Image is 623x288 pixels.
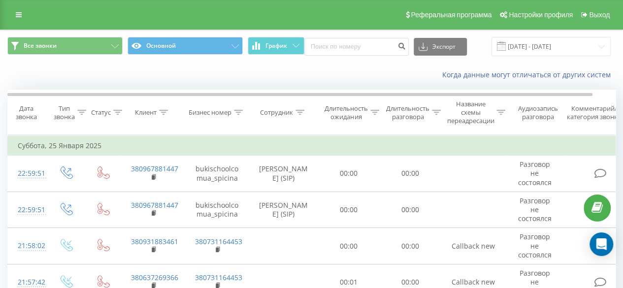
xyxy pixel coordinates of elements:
a: 380931883461 [131,237,178,246]
div: Дата звонка [8,104,44,121]
td: bukischoolcomua_spicina [185,156,249,192]
div: Клиент [135,108,157,117]
div: Статус [91,108,111,117]
button: Все звонки [7,37,123,55]
span: Настройки профиля [509,11,573,19]
div: Комментарий/категория звонка [565,104,623,121]
td: 00:00 [318,228,380,264]
a: 380731164453 [195,273,242,282]
td: 00:00 [318,156,380,192]
td: [PERSON_NAME] (SIP) [249,156,318,192]
span: График [265,42,287,49]
a: 380967881447 [131,200,178,210]
button: График [248,37,304,55]
span: Разговор не состоялся [518,196,552,223]
td: 00:00 [380,156,441,192]
div: 21:58:02 [18,236,37,256]
button: Экспорт [414,38,467,56]
td: bukischoolcomua_spicina [185,192,249,228]
div: Сотрудник [260,108,293,117]
a: Когда данные могут отличаться от других систем [442,70,616,79]
div: Длительность разговора [386,104,429,121]
div: 22:59:51 [18,164,37,183]
td: [PERSON_NAME] (SIP) [249,192,318,228]
td: Callback new [441,228,505,264]
span: Все звонки [24,42,57,50]
span: Выход [589,11,610,19]
td: 00:00 [318,192,380,228]
a: 380731164453 [195,237,242,246]
div: Open Intercom Messenger [590,232,613,256]
span: Реферальная программа [411,11,492,19]
span: Разговор не состоялся [518,232,552,259]
span: Разговор не состоялся [518,160,552,187]
td: 00:00 [380,228,441,264]
div: Название схемы переадресации [447,100,494,125]
div: Аудиозапись разговора [514,104,561,121]
input: Поиск по номеру [304,38,409,56]
div: Тип звонка [54,104,75,121]
div: Длительность ожидания [325,104,368,121]
a: 380637269366 [131,273,178,282]
a: 380967881447 [131,164,178,173]
div: 22:59:51 [18,200,37,220]
button: Основной [128,37,243,55]
div: Бизнес номер [189,108,231,117]
td: 00:00 [380,192,441,228]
